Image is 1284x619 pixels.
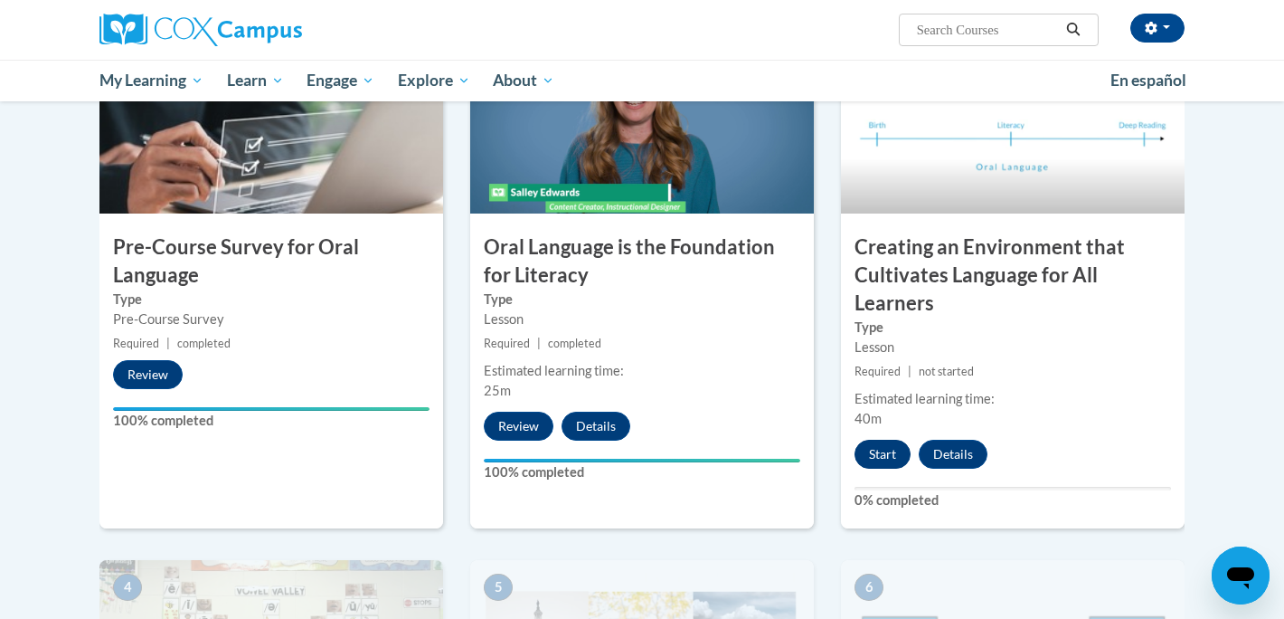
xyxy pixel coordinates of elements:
[398,70,470,91] span: Explore
[854,490,1171,510] label: 0% completed
[841,33,1185,214] img: Course Image
[484,309,800,329] div: Lesson
[854,411,882,426] span: 40m
[562,412,630,441] button: Details
[484,574,513,601] span: 5
[215,60,296,101] a: Learn
[484,383,511,398] span: 25m
[99,14,443,46] a: Cox Campus
[484,459,800,462] div: Your progress
[854,338,1171,357] div: Lesson
[99,14,302,46] img: Cox Campus
[99,233,443,290] h3: Pre-Course Survey for Oral Language
[841,233,1185,317] h3: Creating an Environment that Cultivates Language for All Learners
[854,440,911,469] button: Start
[113,407,430,411] div: Your progress
[1099,62,1198,100] a: En español
[470,233,814,290] h3: Oral Language is the Foundation for Literacy
[227,70,284,91] span: Learn
[1130,14,1185,43] button: Account Settings
[493,70,554,91] span: About
[854,389,1171,409] div: Estimated learning time:
[537,337,541,350] span: |
[113,309,430,329] div: Pre-Course Survey
[177,337,231,350] span: completed
[1110,71,1186,90] span: En español
[99,33,443,214] img: Course Image
[484,290,800,309] label: Type
[386,60,482,101] a: Explore
[470,33,814,214] img: Course Image
[484,412,553,441] button: Review
[113,337,159,350] span: Required
[1060,19,1087,41] button: Search
[548,337,601,350] span: completed
[484,337,530,350] span: Required
[915,19,1060,41] input: Search Courses
[908,365,911,378] span: |
[295,60,386,101] a: Engage
[919,440,987,469] button: Details
[72,60,1212,101] div: Main menu
[854,574,883,601] span: 6
[854,318,1171,338] label: Type
[88,60,215,101] a: My Learning
[1212,547,1270,605] iframe: Button to launch messaging window
[482,60,567,101] a: About
[113,411,430,431] label: 100% completed
[484,462,800,482] label: 100% completed
[854,365,901,378] span: Required
[113,290,430,309] label: Type
[484,361,800,381] div: Estimated learning time:
[113,360,183,389] button: Review
[307,70,374,91] span: Engage
[99,70,203,91] span: My Learning
[113,574,142,601] span: 4
[166,337,170,350] span: |
[919,365,974,378] span: not started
